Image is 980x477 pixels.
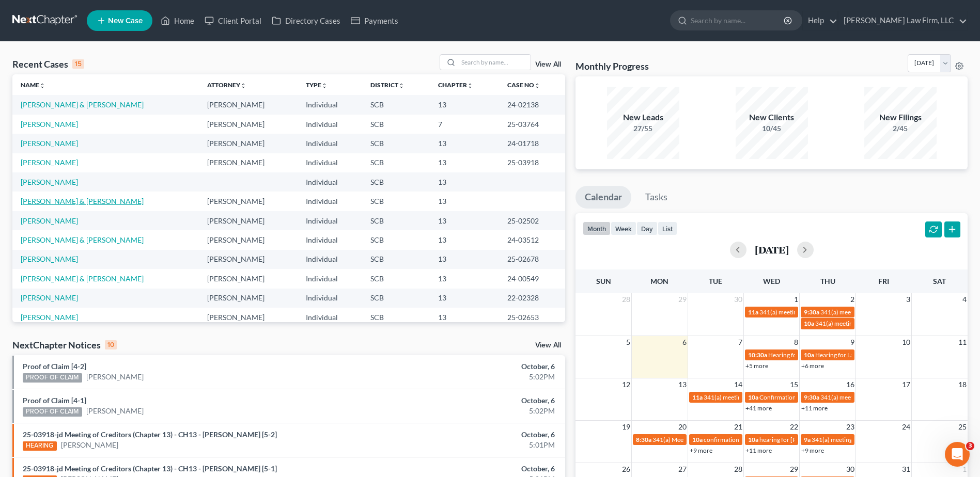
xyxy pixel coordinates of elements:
span: Hearing for La [PERSON_NAME] [815,351,903,359]
a: +6 more [801,362,824,370]
a: +11 more [745,447,772,454]
span: 10a [692,436,703,443]
td: Individual [298,172,363,192]
span: 25 [957,421,968,433]
span: 10a [748,393,758,401]
span: 20 [677,421,688,433]
span: New Case [108,17,143,25]
a: [PERSON_NAME] [21,293,78,302]
span: 3 [966,442,974,450]
span: 9 [849,336,855,348]
span: 5 [625,336,631,348]
td: 13 [430,289,499,308]
a: [PERSON_NAME] & [PERSON_NAME] [21,235,144,244]
a: View All [535,61,561,68]
div: 5:02PM [384,372,555,382]
td: [PERSON_NAME] [199,230,298,249]
td: SCB [362,308,430,327]
td: SCB [362,172,430,192]
span: 7 [737,336,743,348]
td: Individual [298,250,363,269]
span: 11 [957,336,968,348]
span: 9a [804,436,811,443]
td: SCB [362,230,430,249]
a: 25-03918-jd Meeting of Creditors (Chapter 13) - CH13 - [PERSON_NAME] [5-1] [23,464,277,473]
a: Tasks [636,186,677,209]
a: [PERSON_NAME] [21,313,78,322]
i: unfold_more [534,83,540,89]
a: Typeunfold_more [306,81,328,89]
a: Districtunfold_more [370,81,405,89]
button: month [583,221,611,235]
div: New Clients [736,112,808,123]
td: 25-03764 [499,115,565,134]
td: [PERSON_NAME] [199,134,298,153]
td: Individual [298,269,363,288]
input: Search by name... [458,55,531,70]
td: Individual [298,153,363,172]
span: 27 [677,463,688,475]
span: hearing for [PERSON_NAME] [759,436,839,443]
span: 341(a) meeting for [PERSON_NAME] [812,436,911,443]
td: SCB [362,95,430,114]
td: 13 [430,308,499,327]
a: [PERSON_NAME] [61,440,118,450]
span: 10a [804,320,814,327]
td: 13 [430,230,499,249]
a: [PERSON_NAME] [21,120,78,129]
a: Case Nounfold_more [507,81,540,89]
div: October, 6 [384,430,555,440]
div: 15 [72,59,84,69]
i: unfold_more [467,83,473,89]
td: SCB [362,211,430,230]
button: list [658,221,677,235]
a: [PERSON_NAME] [21,178,78,186]
td: [PERSON_NAME] [199,250,298,269]
span: Wed [763,277,780,285]
a: Proof of Claim [4-1] [23,396,86,405]
div: 5:02PM [384,406,555,416]
button: week [611,221,636,235]
a: [PERSON_NAME] Law Firm, LLC [838,11,967,30]
td: [PERSON_NAME] [199,211,298,230]
span: 1 [793,293,799,306]
span: 4 [961,293,968,306]
td: 22-02328 [499,289,565,308]
a: Client Portal [199,11,267,30]
span: confirmation hearing for [PERSON_NAME] & [PERSON_NAME] [704,436,875,443]
td: SCB [362,269,430,288]
span: 21 [733,421,743,433]
div: New Leads [607,112,679,123]
span: 9:30a [804,393,819,401]
div: HEARING [23,441,57,451]
td: 13 [430,192,499,211]
a: Proof of Claim [4-2] [23,362,86,371]
a: Calendar [575,186,631,209]
span: 9:30a [804,308,819,316]
td: SCB [362,153,430,172]
td: 24-02138 [499,95,565,114]
div: 27/55 [607,123,679,134]
span: 13 [677,378,688,391]
span: 10a [748,436,758,443]
i: unfold_more [240,83,246,89]
a: [PERSON_NAME] [21,158,78,167]
div: October, 6 [384,395,555,406]
span: 18 [957,378,968,391]
td: 13 [430,250,499,269]
span: 1 [961,463,968,475]
div: 2/45 [864,123,937,134]
span: 15 [789,378,799,391]
td: SCB [362,250,430,269]
button: day [636,221,658,235]
td: [PERSON_NAME] [199,192,298,211]
a: Nameunfold_more [21,81,45,89]
td: 24-03512 [499,230,565,249]
td: [PERSON_NAME] [199,289,298,308]
span: 341(a) meeting for [PERSON_NAME] [820,393,920,401]
iframe: Intercom live chat [945,442,970,467]
span: 14 [733,378,743,391]
span: 8 [793,336,799,348]
span: 28 [621,293,631,306]
a: [PERSON_NAME] & [PERSON_NAME] [21,274,144,283]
